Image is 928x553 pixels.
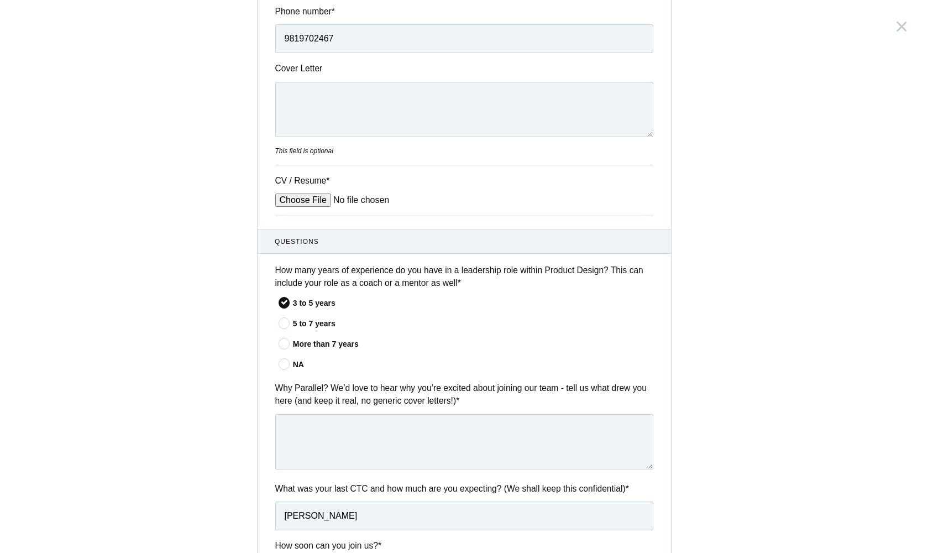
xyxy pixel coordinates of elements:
div: 3 to 5 years [293,298,653,309]
label: Phone number [275,5,653,18]
label: How many years of experience do you have in a leadership role within Product Design? This can inc... [275,264,653,290]
label: CV / Resume [275,174,358,187]
label: Why Parallel? We’d love to hear why you’re excited about joining our team - tell us what drew you... [275,382,653,408]
div: This field is optional [275,146,653,156]
div: NA [293,359,653,371]
span: Questions [275,237,653,247]
label: How soon can you join us? [275,539,653,552]
div: 5 to 7 years [293,318,653,330]
label: Cover Letter [275,62,358,75]
label: What was your last CTC and how much are you expecting? (We shall keep this confidential) [275,482,653,495]
div: More than 7 years [293,338,653,350]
